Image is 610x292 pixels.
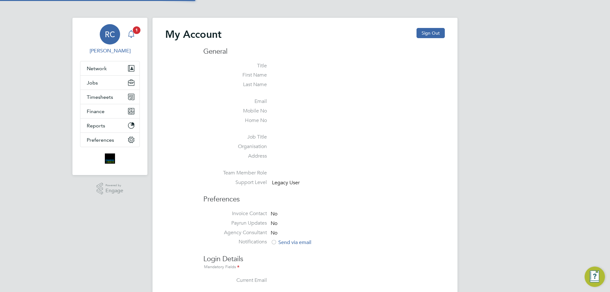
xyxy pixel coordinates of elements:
[80,133,139,147] button: Preferences
[133,26,140,34] span: 1
[97,183,124,195] a: Powered byEngage
[87,137,114,143] span: Preferences
[203,220,267,227] label: Payrun Updates
[87,65,107,71] span: Network
[203,143,267,150] label: Organisation
[87,80,98,86] span: Jobs
[80,47,140,55] span: Robyn Clarke
[165,28,221,41] h2: My Account
[105,30,115,38] span: RC
[203,229,267,236] label: Agency Consultant
[203,248,445,271] h3: Login Details
[105,188,123,194] span: Engage
[87,94,113,100] span: Timesheets
[80,76,139,90] button: Jobs
[203,134,267,140] label: Job Title
[80,24,140,55] a: RC[PERSON_NAME]
[105,153,115,164] img: bromak-logo-retina.png
[80,104,139,118] button: Finance
[271,211,277,217] span: No
[87,108,105,114] span: Finance
[203,179,267,186] label: Support Level
[203,63,267,69] label: Title
[203,81,267,88] label: Last Name
[271,220,277,227] span: No
[271,230,277,236] span: No
[272,180,300,186] span: Legacy User
[80,61,139,75] button: Network
[203,108,267,114] label: Mobile No
[203,170,267,176] label: Team Member Role
[203,47,445,56] h3: General
[87,123,105,129] span: Reports
[80,90,139,104] button: Timesheets
[203,153,267,160] label: Address
[203,117,267,124] label: Home No
[585,267,605,287] button: Engage Resource Center
[105,183,123,188] span: Powered by
[72,18,147,175] nav: Main navigation
[203,72,267,78] label: First Name
[203,98,267,105] label: Email
[203,210,267,217] label: Invoice Contact
[80,119,139,132] button: Reports
[203,188,445,204] h3: Preferences
[203,264,445,271] div: Mandatory Fields
[125,24,138,44] a: 1
[271,239,311,246] span: Send via email
[80,153,140,164] a: Go to home page
[417,28,445,38] button: Sign Out
[203,239,267,245] label: Notifications
[203,277,267,284] label: Current Email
